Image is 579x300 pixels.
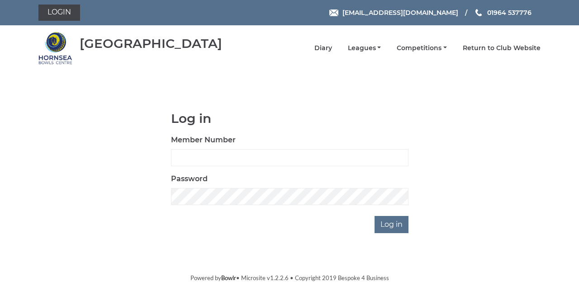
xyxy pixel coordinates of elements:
h1: Log in [171,112,408,126]
a: Diary [314,44,332,52]
div: [GEOGRAPHIC_DATA] [80,37,222,51]
span: Powered by • Microsite v1.2.2.6 • Copyright 2019 Bespoke 4 Business [190,274,389,281]
label: Password [171,173,208,184]
img: Email [329,9,338,16]
img: Hornsea Bowls Centre [38,31,72,65]
a: Phone us 01964 537776 [474,8,532,18]
img: Phone us [475,9,482,16]
a: Bowlr [221,274,236,281]
input: Log in [375,216,408,233]
a: Login [38,5,80,21]
a: Return to Club Website [463,44,541,52]
a: Competitions [397,44,447,52]
a: Leagues [348,44,381,52]
label: Member Number [171,135,236,145]
span: 01964 537776 [487,9,532,17]
span: [EMAIL_ADDRESS][DOMAIN_NAME] [342,9,458,17]
a: Email [EMAIL_ADDRESS][DOMAIN_NAME] [329,8,458,18]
